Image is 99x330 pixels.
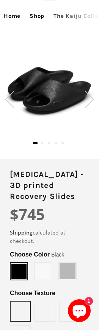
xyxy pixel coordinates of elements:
[41,142,43,144] button: 2
[48,142,50,144] button: 3
[66,299,93,324] inbox-online-store-chat: Shopify online store chat
[10,250,64,259] span: Choose Color
[5,63,94,119] img: Slate-Black
[36,302,54,321] img: https://cdn.shopify.com/s/files/1/2395/9785/files/Texture-Eirean.png?v=1740121219
[55,142,57,144] button: 4
[5,91,14,108] img: SVG Icon
[10,228,89,246] div: calculated at checkout.
[61,142,64,144] button: 5
[10,229,33,237] a: Shipping
[10,169,89,202] h2: [MEDICAL_DATA] - 3D printed Recovery Slides
[51,252,64,258] span: Black
[33,142,38,144] button: 1
[85,91,94,108] img: SVG Icon
[10,204,45,225] span: $745
[60,302,79,321] img: https://cdn.shopify.com/s/files/1/2395/9785/files/Texture-Weave.png?v=1740121232
[10,289,57,298] span: Choose Texture
[26,6,48,25] a: Shop
[11,302,29,320] img: https://cdn.shopify.com/s/files/1/2395/9785/files/Texture-Slate.png?v=1740121210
